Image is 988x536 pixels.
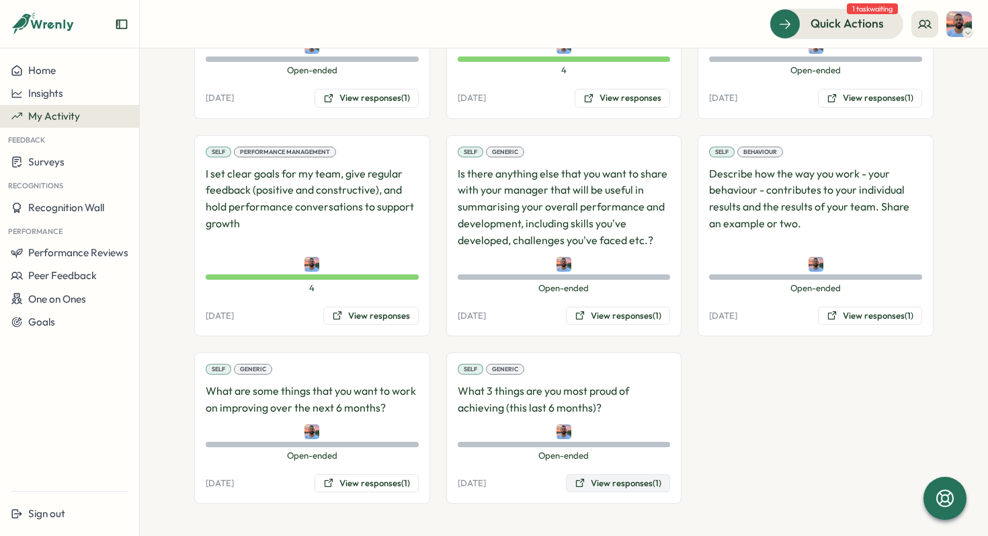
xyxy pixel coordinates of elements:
[304,424,319,439] img: Jack Stockton
[458,450,671,462] span: Open-ended
[206,364,231,375] div: Self
[458,147,483,157] div: Self
[566,474,670,493] button: View responses(1)
[809,257,823,272] img: Jack Stockton
[818,307,922,326] button: View responses(1)
[946,11,972,37] img: Jack Stockton
[28,64,56,77] span: Home
[557,257,571,272] img: Jack Stockton
[458,165,671,249] p: Is there anything else that you want to share with your manager that will be useful in summarisin...
[709,147,735,157] div: Self
[323,307,419,326] button: View responses
[709,310,737,322] p: [DATE]
[847,3,898,14] span: 1 task waiting
[206,383,419,416] p: What are some things that you want to work on improving over the next 6 months?
[709,282,922,295] span: Open-ended
[28,201,104,214] span: Recognition Wall
[315,89,419,108] button: View responses(1)
[304,257,319,272] img: Jack Stockton
[458,383,671,416] p: What 3 things are you most proud of achieving (this last 6 months)?
[206,477,234,490] p: [DATE]
[234,364,272,375] div: Generic
[811,15,884,32] span: Quick Actions
[115,17,128,31] button: Expand sidebar
[206,282,419,295] span: 4
[486,147,524,157] div: Generic
[234,147,336,157] div: Performance Management
[770,9,903,38] button: Quick Actions
[458,477,486,490] p: [DATE]
[206,65,419,77] span: Open-ended
[458,364,483,375] div: Self
[28,269,97,282] span: Peer Feedback
[737,147,783,157] div: Behaviour
[709,65,922,77] span: Open-ended
[486,364,524,375] div: Generic
[557,424,571,439] img: Jack Stockton
[206,147,231,157] div: Self
[28,246,128,259] span: Performance Reviews
[458,310,486,322] p: [DATE]
[28,315,55,328] span: Goals
[206,450,419,462] span: Open-ended
[28,87,63,100] span: Insights
[206,310,234,322] p: [DATE]
[818,89,922,108] button: View responses(1)
[28,110,80,122] span: My Activity
[458,282,671,295] span: Open-ended
[28,155,65,168] span: Surveys
[28,293,86,305] span: One on Ones
[566,307,670,326] button: View responses(1)
[206,92,234,104] p: [DATE]
[709,92,737,104] p: [DATE]
[28,507,65,520] span: Sign out
[575,89,670,108] button: View responses
[315,474,419,493] button: View responses(1)
[458,92,486,104] p: [DATE]
[709,165,922,249] p: Describe how the way you work - your behaviour - contributes to your individual results and the r...
[206,165,419,249] p: I set clear goals for my team, give regular feedback (positive and constructive), and hold perfor...
[458,65,671,77] span: 4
